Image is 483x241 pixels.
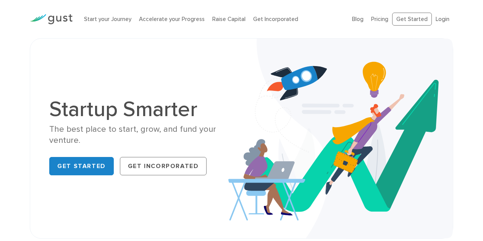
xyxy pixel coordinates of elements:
[49,99,236,120] h1: Startup Smarter
[352,16,363,23] a: Blog
[120,157,207,175] a: Get Incorporated
[30,14,73,24] img: Gust Logo
[49,124,236,146] div: The best place to start, grow, and fund your venture.
[253,16,298,23] a: Get Incorporated
[212,16,246,23] a: Raise Capital
[228,39,453,238] img: Startup Smarter Hero
[49,157,114,175] a: Get Started
[139,16,205,23] a: Accelerate your Progress
[371,16,388,23] a: Pricing
[84,16,131,23] a: Start your Journey
[436,16,449,23] a: Login
[392,13,432,26] a: Get Started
